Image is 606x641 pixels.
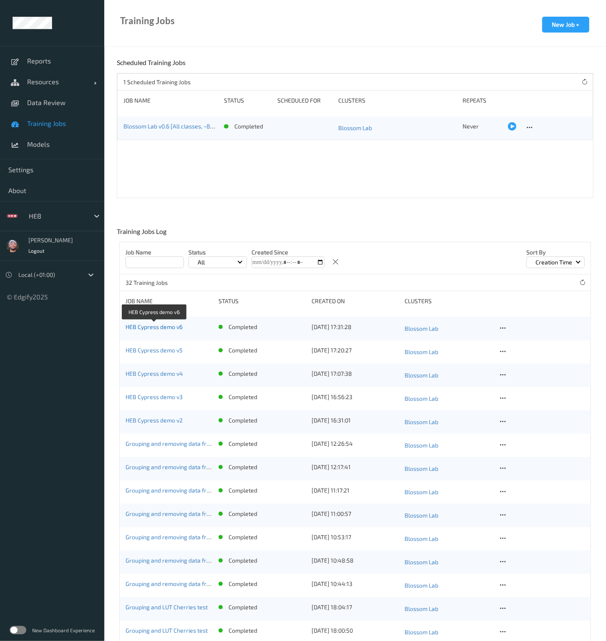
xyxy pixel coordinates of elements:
[189,248,247,256] p: Status
[542,17,589,33] button: New Job +
[229,556,257,565] p: completed
[126,510,256,517] a: Grouping and removing data from training 3rd try
[312,416,399,425] div: [DATE] 16:31:01
[533,258,575,266] p: Creation Time
[463,123,479,130] span: Never
[312,370,399,378] div: [DATE] 17:07:38
[234,122,263,131] p: completed
[126,440,255,447] a: Grouping and removing data from training 6th try
[224,96,272,105] div: Status
[277,96,332,105] div: Scheduled for
[229,580,257,588] p: completed
[312,440,399,448] div: [DATE] 12:26:54
[251,248,324,256] p: Created Since
[405,510,492,521] a: Blossom Lab
[229,626,257,635] p: completed
[312,346,399,354] div: [DATE] 17:20:27
[117,227,168,242] div: Training Jobs Log
[405,393,492,405] a: Blossom Lab
[126,417,183,424] a: HEB Cypress demo v2
[405,556,492,568] a: Blossom Lab
[405,440,492,451] a: Blossom Lab
[126,533,241,540] a: Grouping and removing data from training 2
[405,297,492,305] div: clusters
[405,416,492,428] a: Blossom Lab
[123,96,218,105] div: Job Name
[405,323,492,334] a: Blossom Lab
[229,440,257,448] p: completed
[219,297,306,305] div: status
[126,297,213,305] div: Job Name
[338,96,457,105] div: Clusters
[312,297,399,305] div: Created On
[312,510,399,518] div: [DATE] 11:00:57
[229,370,257,378] p: completed
[312,323,399,331] div: [DATE] 17:31:28
[312,486,399,495] div: [DATE] 11:17:21
[123,123,284,130] a: Blossom Lab v0.6 [All classes, ~800 samples/class] 6 epochs
[312,393,399,401] div: [DATE] 16:56:23
[405,603,492,615] a: Blossom Lab
[120,17,175,25] div: Training Jobs
[229,323,257,331] p: completed
[195,258,208,266] p: All
[126,347,183,354] a: HEB Cypress demo v5
[126,580,236,587] a: Grouping and removing data from training
[126,370,183,377] a: HEB Cypress demo v4
[126,487,256,494] a: Grouping and removing data from training 4th try
[312,603,399,611] div: [DATE] 18:04:17
[117,58,188,73] div: Scheduled Training Jobs
[229,486,257,495] p: completed
[312,626,399,635] div: [DATE] 18:00:50
[229,416,257,425] p: completed
[126,279,188,287] p: 32 Training Jobs
[312,580,399,588] div: [DATE] 10:44:13
[229,603,257,611] p: completed
[405,533,492,545] a: Blossom Lab
[126,603,208,611] a: Grouping and LUT Cherries test
[405,580,492,591] a: Blossom Lab
[405,463,492,475] a: Blossom Lab
[312,533,399,541] div: [DATE] 10:53:17
[126,248,184,256] p: Job Name
[312,556,399,565] div: [DATE] 10:48:58
[123,78,191,86] p: 1 Scheduled Training Jobs
[405,346,492,358] a: Blossom Lab
[229,463,257,471] p: completed
[312,463,399,471] div: [DATE] 12:17:41
[126,627,208,634] a: Grouping and LUT Cherries test
[405,370,492,381] a: Blossom Lab
[126,393,183,400] a: HEB Cypress demo v3
[229,510,257,518] p: completed
[126,557,241,564] a: Grouping and removing data from training 2
[338,122,457,134] a: Blossom Lab
[405,486,492,498] a: Blossom Lab
[229,346,257,354] p: completed
[526,248,585,256] p: Sort by
[463,96,502,105] div: Repeats
[126,463,255,470] a: Grouping and removing data from training 5th try
[229,393,257,401] p: completed
[126,323,183,330] a: HEB Cypress demo v6
[229,533,257,541] p: completed
[405,626,492,638] a: Blossom Lab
